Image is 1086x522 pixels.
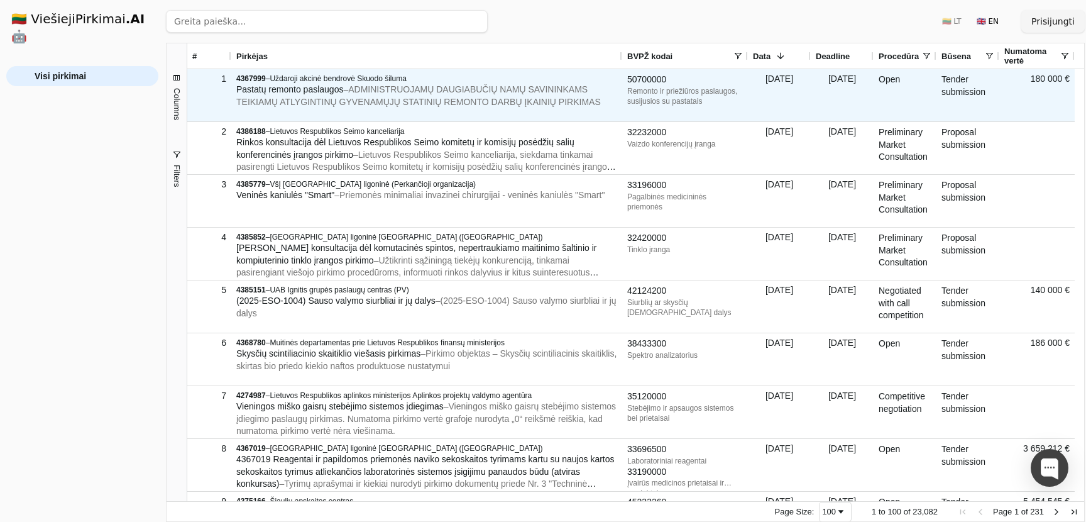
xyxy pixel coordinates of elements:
[1051,507,1061,517] div: Next Page
[993,507,1012,516] span: Page
[166,10,488,33] input: Greita paieška...
[748,69,811,121] div: [DATE]
[627,297,743,318] div: Siurblių ar skysčių [DEMOGRAPHIC_DATA] dalys
[627,192,743,212] div: Pagalbinės medicininės priemonės
[236,444,266,453] span: 4367019
[958,507,968,517] div: First Page
[627,403,743,423] div: Stebėjimo ir apsaugos sistemos bei prietaisai
[627,496,743,509] div: 45233260
[627,86,743,106] div: Remonto ir priežiūros paslaugos, susijusios su pastatais
[627,391,743,403] div: 35120000
[236,74,617,84] div: –
[874,439,936,491] div: Open
[236,180,266,189] span: 4385779
[936,228,999,280] div: Proposal submission
[811,280,874,333] div: [DATE]
[270,338,505,347] span: Muitinės departamentas prie Lietuvos Respublikos finansų ministerijos
[627,232,743,245] div: 32420000
[172,165,181,187] span: Filters
[936,122,999,174] div: Proposal submission
[999,280,1075,333] div: 140 000 €
[879,52,919,61] span: Procedūra
[35,67,86,86] span: Visi pirkimai
[270,444,542,453] span: [GEOGRAPHIC_DATA] ligoninė [GEOGRAPHIC_DATA] ([GEOGRAPHIC_DATA])
[192,228,226,247] div: 4
[236,391,617,401] div: –
[270,74,406,83] span: Uždaroji akcinė bendrovė Skuodo šiluma
[236,401,616,436] span: – Vieningos miško gaisrų stebėjimo sistemos įdiegimo paslaugų pirkimas. Numatoma pirkimo vertė gr...
[192,175,226,194] div: 3
[874,122,936,174] div: Preliminary Market Consultation
[627,139,743,149] div: Vaizdo konferencijų įranga
[236,338,266,347] span: 4368780
[1021,10,1085,33] button: Prisijungti
[126,11,145,26] strong: .AI
[874,228,936,280] div: Preliminary Market Consultation
[872,507,876,516] span: 1
[236,127,266,136] span: 4386188
[236,496,617,506] div: –
[236,233,266,242] span: 4385852
[874,280,936,333] div: Negotiated with call competition
[748,386,811,438] div: [DATE]
[236,232,617,242] div: –
[236,391,266,400] span: 4274987
[334,190,605,200] span: – Priemonės minimaliai invazinei chirurgijai - veninės kaniulės "Smart"
[236,179,617,189] div: –
[236,497,266,506] span: 4375166
[236,126,617,136] div: –
[192,334,226,352] div: 6
[270,233,542,242] span: [GEOGRAPHIC_DATA] ligoninė [GEOGRAPHIC_DATA] ([GEOGRAPHIC_DATA])
[236,285,617,295] div: –
[236,443,617,453] div: –
[192,387,226,405] div: 7
[1030,507,1044,516] span: 231
[748,228,811,280] div: [DATE]
[936,175,999,227] div: Proposal submission
[236,479,596,501] span: – Tyrimų aprašymai ir kiekiai nurodyti pirkimo dokumentų priede Nr. 3 "Techninė specifikacija ir ...
[936,69,999,121] div: Tender submission
[192,440,226,458] div: 8
[753,52,771,61] span: Data
[627,126,743,139] div: 32232000
[936,333,999,386] div: Tender submission
[975,507,985,517] div: Previous Page
[236,338,617,348] div: –
[748,175,811,227] div: [DATE]
[236,190,334,200] span: Veninės kaniulės "Smart"
[192,492,226,511] div: 9
[236,296,617,318] span: – (2025-ESO-1004) Sauso valymo siurbliai ir jų dalys
[627,443,743,456] div: 33696500
[627,74,743,86] div: 50700000
[192,52,197,61] span: #
[1004,47,1060,65] span: Numatoma vertė
[811,439,874,491] div: [DATE]
[192,123,226,141] div: 2
[627,466,743,479] div: 33190000
[936,439,999,491] div: Tender submission
[748,280,811,333] div: [DATE]
[627,179,743,192] div: 33196000
[936,386,999,438] div: Tender submission
[627,52,672,61] span: BVPŽ kodai
[811,175,874,227] div: [DATE]
[236,348,617,371] span: – Pirkimo objektas – Skysčių scintiliacinis skaitiklis, skirtas bio priedo kiekio naftos produktu...
[236,401,444,411] span: Vieningos miško gaisrų stebėjimo sistemos įdiegimas
[811,228,874,280] div: [DATE]
[999,439,1075,491] div: 3 659 212 €
[192,70,226,88] div: 1
[236,243,596,265] span: [PERSON_NAME] konsultacija dėl komutacinės spintos, nepertraukiamo maitinimo šaltinio ir kompiute...
[236,286,266,294] span: 4385151
[811,122,874,174] div: [DATE]
[748,439,811,491] div: [DATE]
[236,84,601,107] span: – ADMINISTRUOJAMŲ DAUGIABUČIŲ NAMŲ SAVININKAMS TEIKIAMŲ ATLYGINTINŲ GYVENAMŲJŲ STATINIŲ REMONTO D...
[270,180,476,189] span: VšĮ [GEOGRAPHIC_DATA] ligoninė (Perkančioji organizacija)
[236,454,615,489] span: 4367019 Reagentai ir papildomos priemonės naviko sekoskaitos tyrimams kartu su naujos kartos seko...
[627,456,743,466] div: Laboratoriniai reagentai
[236,296,436,306] span: (2025-ESO-1004) Sauso valymo siurbliai ir jų dalys
[913,507,938,516] span: 23,082
[627,478,743,488] div: Įvairūs medicinos prietaisai ir produktai
[936,280,999,333] div: Tender submission
[819,502,852,522] div: Page Size
[236,137,574,160] span: Rinkos konsultacija dėl Lietuvos Respublikos Seimo komitetų ir komisijų posėdžių salių konferenci...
